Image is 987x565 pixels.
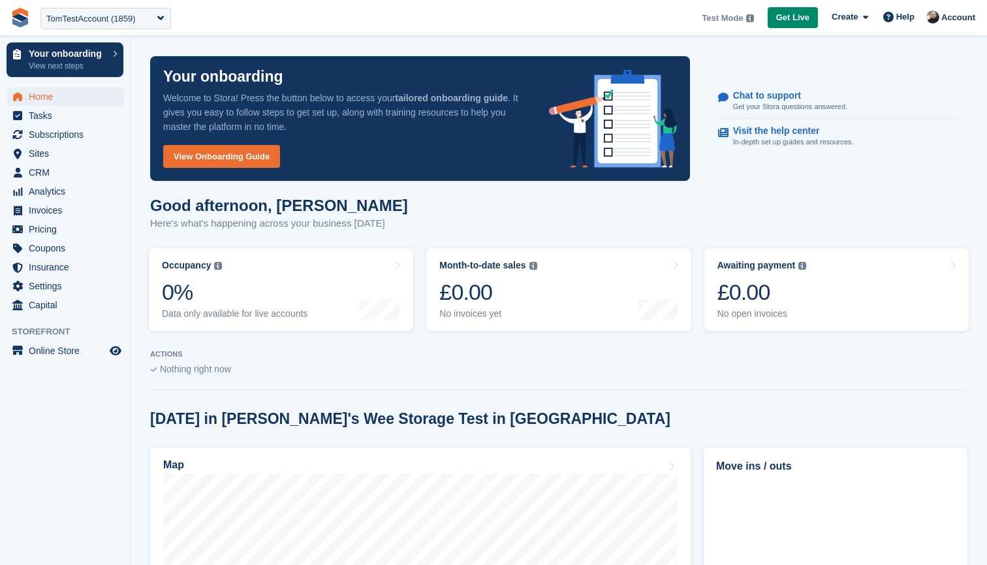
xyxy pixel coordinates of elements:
a: menu [7,277,123,295]
span: Insurance [29,258,107,276]
span: Settings [29,277,107,295]
img: stora-icon-8386f47178a22dfd0bd8f6a31ec36ba5ce8667c1dd55bd0f319d3a0aa187defe.svg [10,8,30,27]
div: Occupancy [162,260,211,271]
p: Your onboarding [163,69,283,84]
p: Welcome to Stora! Press the button below to access your . It gives you easy to follow steps to ge... [163,91,528,134]
span: Nothing right now [160,364,231,374]
span: Account [941,11,975,24]
span: Online Store [29,342,107,360]
h2: Map [163,459,184,471]
a: menu [7,258,123,276]
a: Get Live [768,7,818,29]
h1: Good afternoon, [PERSON_NAME] [150,197,408,214]
p: Get your Stora questions answered. [733,101,847,112]
span: Tasks [29,106,107,125]
img: icon-info-grey-7440780725fd019a000dd9b08b2336e03edf1995a4989e88bcd33f0948082b44.svg [798,262,806,270]
span: Capital [29,296,107,314]
div: 0% [162,279,307,306]
img: icon-info-grey-7440780725fd019a000dd9b08b2336e03edf1995a4989e88bcd33f0948082b44.svg [214,262,222,270]
a: menu [7,342,123,360]
span: Create [832,10,858,24]
a: Awaiting payment £0.00 No open invoices [704,248,969,331]
a: menu [7,182,123,201]
a: Your onboarding View next steps [7,42,123,77]
span: Sites [29,144,107,163]
p: In-depth set up guides and resources. [733,137,854,148]
span: Coupons [29,239,107,257]
div: Month-to-date sales [439,260,525,271]
p: View next steps [29,60,106,72]
p: Visit the help center [733,125,843,137]
span: Invoices [29,201,107,219]
div: Awaiting payment [717,260,796,271]
a: menu [7,106,123,125]
span: Test Mode [702,12,743,25]
a: menu [7,88,123,106]
span: CRM [29,163,107,182]
div: £0.00 [717,279,807,306]
div: £0.00 [439,279,537,306]
img: icon-info-grey-7440780725fd019a000dd9b08b2336e03edf1995a4989e88bcd33f0948082b44.svg [746,14,754,22]
strong: tailored onboarding guide [395,93,508,103]
a: menu [7,144,123,163]
p: ACTIONS [150,350,967,359]
span: Analytics [29,182,107,201]
img: blank_slate_check_icon-ba018cac091ee9be17c0a81a6c232d5eb81de652e7a59be601be346b1b6ddf79.svg [150,367,157,372]
div: Data only available for live accounts [162,308,307,319]
a: menu [7,296,123,314]
div: No invoices yet [439,308,537,319]
div: No open invoices [717,308,807,319]
h2: Move ins / outs [716,459,955,474]
img: onboarding-info-6c161a55d2c0e0a8cae90662b2fe09162a5109e8cc188191df67fb4f79e88e88.svg [549,70,677,168]
img: icon-info-grey-7440780725fd019a000dd9b08b2336e03edf1995a4989e88bcd33f0948082b44.svg [529,262,537,270]
span: Home [29,88,107,106]
p: Here's what's happening across your business [DATE] [150,216,408,231]
a: Month-to-date sales £0.00 No invoices yet [426,248,691,331]
a: menu [7,201,123,219]
a: Visit the help center In-depth set up guides and resources. [718,119,955,154]
a: menu [7,239,123,257]
p: Your onboarding [29,49,106,58]
a: View Onboarding Guide [163,145,280,168]
span: Pricing [29,220,107,238]
a: Chat to support Get your Stora questions answered. [718,84,955,120]
img: Tom Huddleston [926,10,939,24]
p: Chat to support [733,90,837,101]
a: menu [7,220,123,238]
a: menu [7,163,123,182]
div: TomTestAccount (1859) [46,12,136,25]
span: Subscriptions [29,125,107,144]
span: Get Live [776,11,809,24]
a: menu [7,125,123,144]
a: Preview store [108,343,123,359]
span: Help [896,10,915,24]
a: Occupancy 0% Data only available for live accounts [149,248,413,331]
span: Storefront [12,325,130,338]
h2: [DATE] in [PERSON_NAME]'s Wee Storage Test in [GEOGRAPHIC_DATA] [150,410,670,428]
